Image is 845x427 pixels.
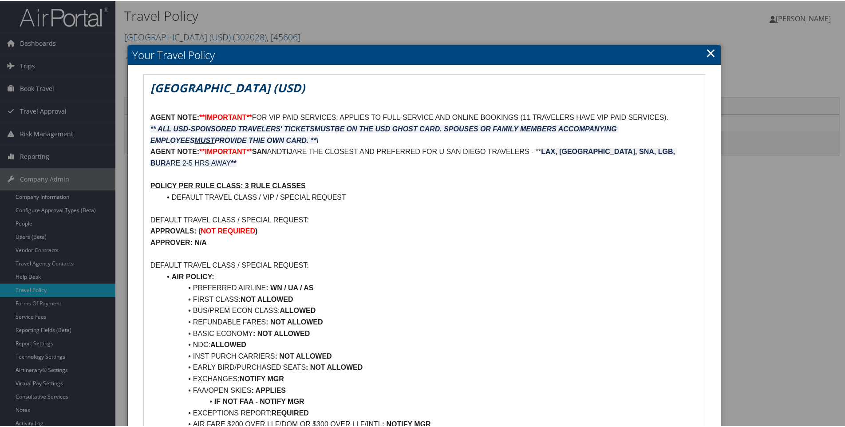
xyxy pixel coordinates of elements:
u: MUST [194,136,214,143]
em: ** ALL USD-SPONSORED TRAVELERS' TICKETS BE ON THE USD GHOST CARD. SPOUSES OR FAMILY MEMBERS ACCOM... [150,124,619,143]
strong: APPROVER: N/A [150,238,207,245]
p: FOR VIP PAID SERVICES: APPLIES TO FULL-SERVICE AND ONLINE BOOKINGS (11 TRAVELERS HAVE VIP PAID SE... [150,111,698,123]
p: DEFAULT TRAVEL CLASS / SPECIAL REQUEST: [150,213,698,225]
li: NDC: [161,338,698,350]
li: INST PURCH CARRIERS [161,350,698,361]
li: EARLY BIRD/PURCHASED SEATS [161,361,698,372]
span: ARE 2-5 HRS AWAY [166,158,231,166]
a: Close [706,43,716,61]
u: POLICY PER RULE CLASS: 3 RULE CLASSES [150,181,306,189]
p: AND ARE THE CLOSEST AND PREFERRED FOR U SAN DIEGO TRAVELERS - ** [150,145,698,168]
strong: SAN [252,147,267,154]
strong: ) [255,226,257,234]
li: EXCHANGES: [161,372,698,384]
li: BUS/PREM ECON CLASS: [161,304,698,316]
strong: REQUIRED [271,408,308,416]
strong: LAX, [GEOGRAPHIC_DATA], SNA, LGB, BUR [150,147,677,166]
strong: ( [198,226,201,234]
strong: : NOT ALLOWED [275,352,332,359]
li: PREFERRED AIRLINE [161,281,698,293]
strong: APPROVALS: [150,226,197,234]
strong: NOTIFY MGR [240,374,284,382]
h2: Your Travel Policy [128,44,721,64]
li: EXCEPTIONS REPORT: [161,407,698,418]
strong: ALLOWED [210,340,246,348]
strong: : NOT ALLOWED [266,317,323,325]
strong: NOT ALLOWED [241,295,293,302]
strong: AGENT NOTE: [150,147,199,154]
strong: : WN / UA / AS [266,283,313,291]
strong: : NOT ALLOWED [306,363,363,370]
p: DEFAULT TRAVEL CLASS / SPECIAL REQUEST: [150,259,698,270]
strong: AGENT NOTE: [150,113,199,120]
strong: : NOTIFY MGR [382,419,431,427]
strong: : APPLIES [251,386,286,393]
strong: TIJ [282,147,292,154]
li: DEFAULT TRAVEL CLASS / VIP / SPECIAL REQUEST [161,191,698,202]
u: MUST [315,124,335,132]
strong: : NOT ALLOWED [253,329,310,336]
strong: ALLOWED [280,306,316,313]
li: FIRST CLASS: [161,293,698,304]
strong: NOT REQUIRED [201,226,255,234]
strong: IF NOT FAA - NOTIFY MGR [214,397,304,404]
em: [GEOGRAPHIC_DATA] (USD) [150,79,305,95]
li: BASIC ECONOMY [161,327,698,339]
strong: AIR POLICY: [172,272,214,280]
li: REFUNDABLE FARES [161,316,698,327]
li: FAA/OPEN SKIES [161,384,698,395]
